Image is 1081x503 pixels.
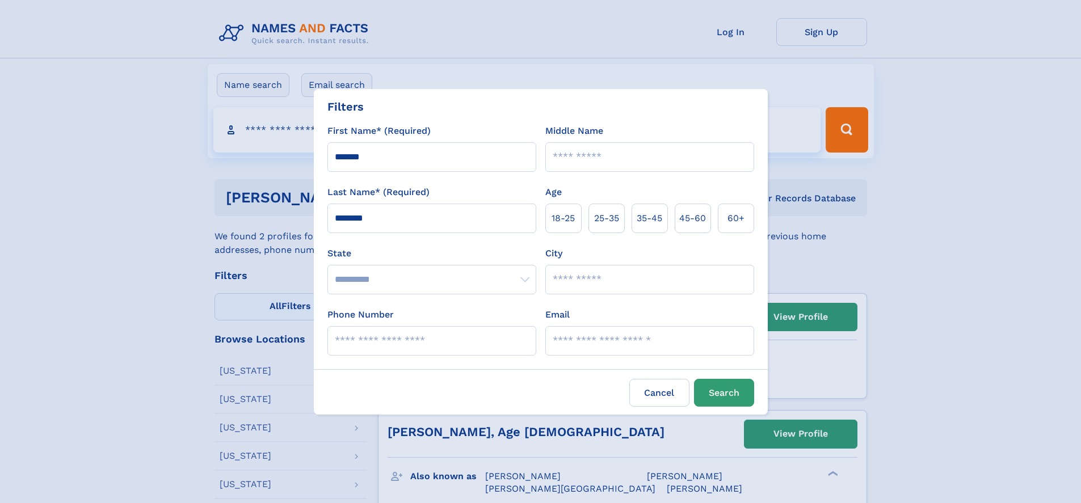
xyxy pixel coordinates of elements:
[545,308,570,322] label: Email
[637,212,662,225] span: 35‑45
[327,308,394,322] label: Phone Number
[327,185,430,199] label: Last Name* (Required)
[694,379,754,407] button: Search
[327,98,364,115] div: Filters
[327,247,536,260] label: State
[727,212,744,225] span: 60+
[545,247,562,260] label: City
[629,379,689,407] label: Cancel
[594,212,619,225] span: 25‑35
[545,185,562,199] label: Age
[327,124,431,138] label: First Name* (Required)
[545,124,603,138] label: Middle Name
[679,212,706,225] span: 45‑60
[552,212,575,225] span: 18‑25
